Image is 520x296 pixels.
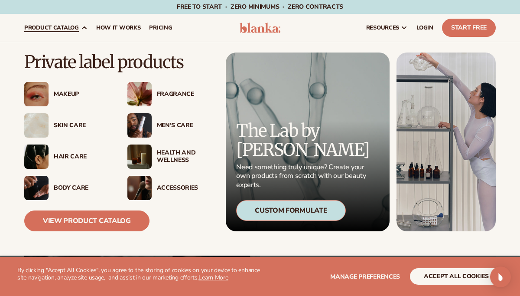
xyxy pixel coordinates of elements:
[330,273,400,281] span: Manage preferences
[127,82,152,106] img: Pink blooming flower.
[127,113,152,138] img: Male holding moisturizer bottle.
[24,145,110,169] a: Female hair pulled back with clips. Hair Care
[24,210,149,231] a: View Product Catalog
[236,163,379,190] p: Need something truly unique? Create your own products from scratch with our beauty experts.
[24,113,110,138] a: Cream moisturizer swatch. Skin Care
[157,122,213,129] div: Men’s Care
[24,82,49,106] img: Female with glitter eye makeup.
[149,24,172,31] span: pricing
[54,153,110,161] div: Hair Care
[127,176,213,200] a: Female with makeup brush. Accessories
[20,14,92,42] a: product catalog
[412,14,438,42] a: LOGIN
[17,267,260,282] p: By clicking "Accept All Cookies", you agree to the storing of cookies on your device to enhance s...
[416,24,433,31] span: LOGIN
[24,145,49,169] img: Female hair pulled back with clips.
[24,176,49,200] img: Male hand applying moisturizer.
[410,268,503,285] button: accept all cookies
[330,268,400,285] button: Manage preferences
[127,82,213,106] a: Pink blooming flower. Fragrance
[127,113,213,138] a: Male holding moisturizer bottle. Men’s Care
[442,19,496,37] a: Start Free
[54,122,110,129] div: Skin Care
[127,176,152,200] img: Female with makeup brush.
[177,3,343,11] span: Free to start · ZERO minimums · ZERO contracts
[92,14,145,42] a: How It Works
[54,184,110,192] div: Body Care
[236,121,379,159] p: The Lab by [PERSON_NAME]
[127,145,152,169] img: Candles and incense on table.
[366,24,399,31] span: resources
[127,145,213,169] a: Candles and incense on table. Health And Wellness
[396,53,496,231] img: Female in lab with equipment.
[198,273,228,282] a: Learn More
[157,149,213,164] div: Health And Wellness
[24,176,110,200] a: Male hand applying moisturizer. Body Care
[490,266,511,287] div: Open Intercom Messenger
[24,53,213,72] p: Private label products
[24,24,79,31] span: product catalog
[96,24,141,31] span: How It Works
[24,113,49,138] img: Cream moisturizer swatch.
[157,184,213,192] div: Accessories
[236,200,346,221] div: Custom Formulate
[145,14,176,42] a: pricing
[54,91,110,98] div: Makeup
[362,14,412,42] a: resources
[24,82,110,106] a: Female with glitter eye makeup. Makeup
[226,53,389,231] a: Microscopic product formula. The Lab by [PERSON_NAME] Need something truly unique? Create your ow...
[157,91,213,98] div: Fragrance
[240,23,280,33] img: logo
